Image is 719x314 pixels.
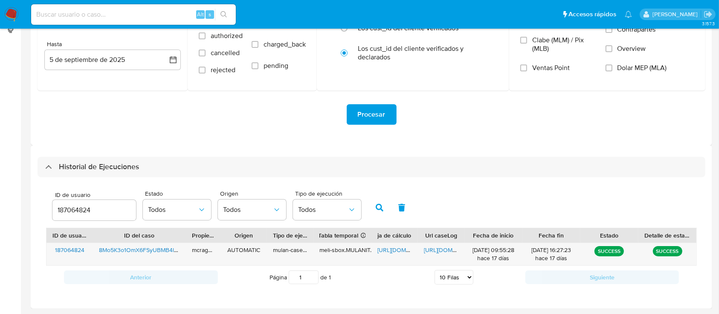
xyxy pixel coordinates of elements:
a: Salir [704,10,713,19]
span: Alt [197,10,204,18]
a: Notificaciones [625,11,632,18]
p: marielabelen.cragno@mercadolibre.com [652,10,701,18]
input: Buscar usuario o caso... [31,9,236,20]
span: s [209,10,211,18]
span: Accesos rápidos [568,10,616,19]
button: search-icon [215,9,232,21]
span: 3.157.3 [702,20,715,27]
